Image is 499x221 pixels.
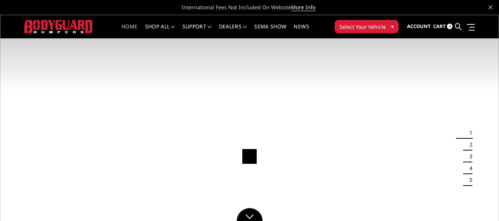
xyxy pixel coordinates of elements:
span: Select Your Vehicle [339,23,386,31]
a: shop all [145,24,175,38]
a: Cart 0 [433,17,452,37]
a: SEMA Show [254,24,286,38]
a: Home [122,24,137,38]
button: 4 of 5 [465,162,472,174]
button: Select Your Vehicle [335,20,399,33]
span: Cart [433,23,446,30]
a: Click to Down [237,208,263,221]
span: ▾ [391,23,394,30]
img: BODYGUARD BUMPERS [24,20,93,34]
button: 5 of 5 [465,174,472,186]
a: Dealers [219,24,247,38]
button: 3 of 5 [465,151,472,162]
a: News [294,24,309,38]
button: 1 of 5 [465,127,472,139]
span: Account [407,23,431,30]
button: 2 of 5 [465,139,472,151]
a: Support [182,24,212,38]
a: Account [407,17,431,37]
span: 0 [447,24,452,29]
a: More Info [291,4,315,11]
